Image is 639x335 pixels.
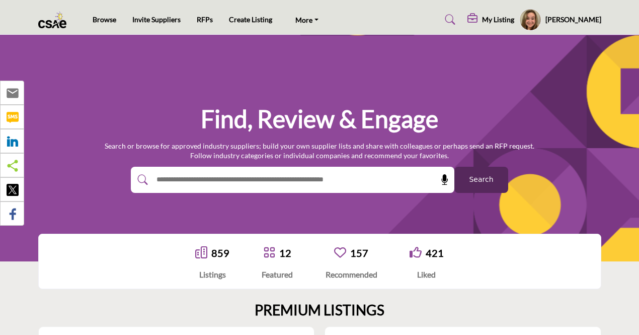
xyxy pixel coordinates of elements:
[545,15,601,25] h5: [PERSON_NAME]
[410,246,422,258] i: Go to Liked
[469,174,493,185] span: Search
[467,14,514,26] div: My Listing
[262,269,293,281] div: Featured
[229,15,272,24] a: Create Listing
[426,247,444,259] a: 421
[132,15,181,24] a: Invite Suppliers
[201,103,438,135] h1: Find, Review & Engage
[38,12,72,28] img: Site Logo
[334,246,346,260] a: Go to Recommended
[211,247,229,259] a: 859
[350,247,368,259] a: 157
[263,246,275,260] a: Go to Featured
[454,167,508,193] button: Search
[255,302,384,319] h2: PREMIUM LISTINGS
[279,247,291,259] a: 12
[93,15,116,24] a: Browse
[410,269,444,281] div: Liked
[197,15,213,24] a: RFPs
[435,12,462,28] a: Search
[288,13,326,27] a: More
[105,141,534,161] p: Search or browse for approved industry suppliers; build your own supplier lists and share with co...
[482,15,514,24] h5: My Listing
[519,9,541,31] button: Show hide supplier dropdown
[195,269,229,281] div: Listings
[326,269,377,281] div: Recommended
